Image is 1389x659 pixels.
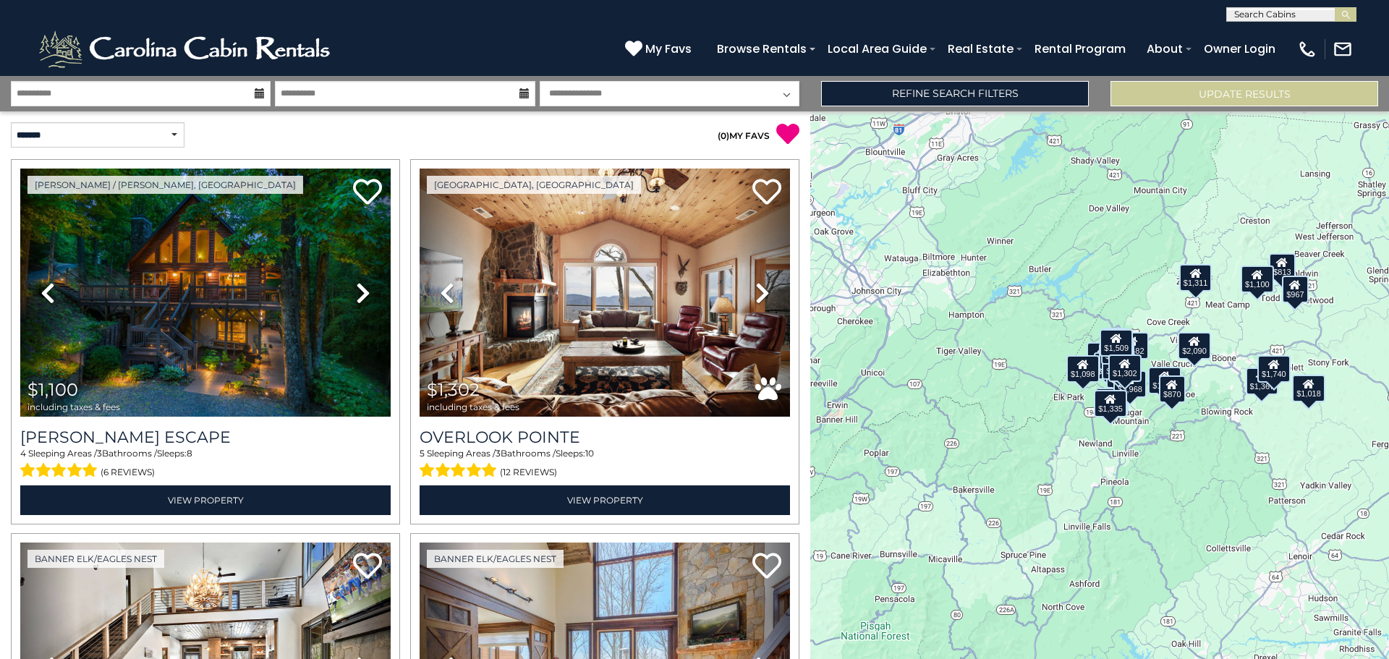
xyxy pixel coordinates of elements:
[420,448,425,459] span: 5
[420,485,790,515] a: View Property
[1100,329,1133,357] div: $1,509
[1148,366,1181,394] div: $1,403
[1095,387,1129,414] div: $1,072
[20,169,391,417] img: thumbnail_168627805.jpeg
[20,428,391,447] a: [PERSON_NAME] Escape
[1269,253,1295,281] div: $813
[718,130,770,141] a: (0)MY FAVS
[1027,36,1133,61] a: Rental Program
[1139,36,1190,61] a: About
[420,428,790,447] a: Overlook Pointe
[585,448,594,459] span: 10
[1241,265,1274,293] div: $1,100
[27,379,78,400] span: $1,100
[820,36,934,61] a: Local Area Guide
[36,27,336,71] img: White-1-2.png
[27,402,120,412] span: including taxes & fees
[27,176,303,194] a: [PERSON_NAME] / [PERSON_NAME], [GEOGRAPHIC_DATA]
[496,448,501,459] span: 3
[718,130,729,141] span: ( )
[20,485,391,515] a: View Property
[1159,375,1185,402] div: $870
[353,551,382,582] a: Add to favorites
[97,448,102,459] span: 3
[101,463,155,482] span: (6 reviews)
[710,36,814,61] a: Browse Rentals
[353,177,382,208] a: Add to favorites
[27,550,164,568] a: Banner Elk/Eagles Nest
[1066,355,1100,383] div: $1,098
[187,448,192,459] span: 8
[1102,327,1128,354] div: $585
[427,402,519,412] span: including taxes & fees
[1292,375,1325,402] div: $1,018
[752,177,781,208] a: Add to favorites
[1333,39,1353,59] img: mail-regular-white.png
[1246,367,1279,394] div: $1,367
[821,81,1089,106] a: Refine Search Filters
[20,447,391,482] div: Sleeping Areas / Bathrooms / Sleeps:
[721,130,726,141] span: 0
[500,463,557,482] span: (12 reviews)
[752,551,781,582] a: Add to favorites
[427,379,480,400] span: $1,302
[1110,81,1378,106] button: Update Results
[1113,370,1147,397] div: $3,968
[1282,276,1308,303] div: $967
[420,447,790,482] div: Sleeping Areas / Bathrooms / Sleeps:
[20,448,26,459] span: 4
[1257,354,1291,382] div: $1,740
[1179,264,1212,292] div: $1,311
[20,428,391,447] h3: Todd Escape
[1297,39,1317,59] img: phone-regular-white.png
[625,40,695,59] a: My Favs
[427,176,641,194] a: [GEOGRAPHIC_DATA], [GEOGRAPHIC_DATA]
[645,40,692,58] span: My Favs
[1094,390,1127,417] div: $1,335
[940,36,1021,61] a: Real Estate
[420,169,790,417] img: thumbnail_163477009.jpeg
[1178,332,1211,360] div: $2,090
[1197,36,1283,61] a: Owner Login
[1108,354,1142,381] div: $1,302
[1102,352,1135,380] div: $2,174
[427,550,564,568] a: Banner Elk/Eagles Nest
